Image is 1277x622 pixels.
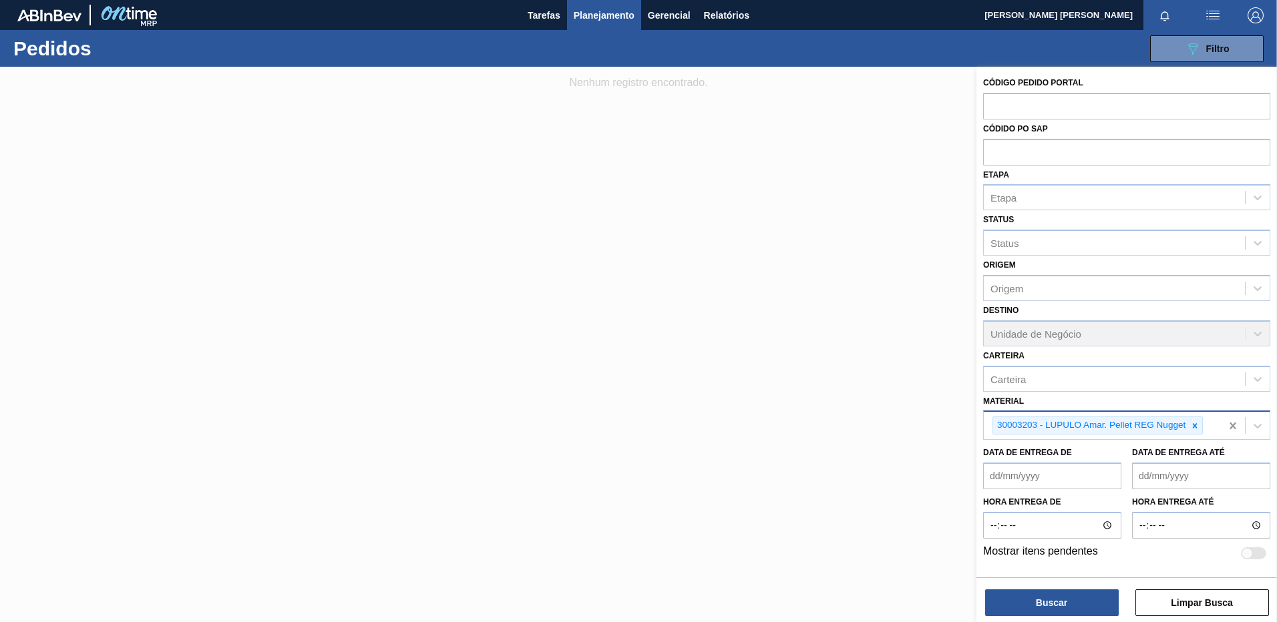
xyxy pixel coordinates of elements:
[1143,6,1186,25] button: Notificações
[13,41,213,56] h1: Pedidos
[983,396,1024,406] label: Material
[1205,7,1221,23] img: userActions
[990,282,1023,294] div: Origem
[17,9,81,21] img: TNhmsLtSVTkK8tSr43FrP2fwEKptu5GPRR3wAAAABJRU5ErkJggg==
[993,417,1188,434] div: 30003203 - LUPULO Amar. Pellet REG Nugget
[990,373,1026,384] div: Carteira
[990,238,1019,249] div: Status
[983,170,1009,180] label: Etapa
[1132,448,1225,457] label: Data de Entrega até
[983,306,1019,315] label: Destino
[1248,7,1264,23] img: Logout
[574,7,634,23] span: Planejamento
[983,545,1098,561] label: Mostrar itens pendentes
[983,260,1016,270] label: Origem
[1132,493,1270,512] label: Hora entrega até
[983,462,1121,489] input: dd/mm/yyyy
[983,124,1048,133] label: Códido PO SAP
[648,7,691,23] span: Gerencial
[983,351,1025,360] label: Carteira
[983,493,1121,512] label: Hora entrega de
[704,7,749,23] span: Relatórios
[983,215,1014,224] label: Status
[1206,43,1230,54] span: Filtro
[1132,462,1270,489] input: dd/mm/yyyy
[983,78,1083,87] label: Código Pedido Portal
[990,192,1017,204] div: Etapa
[1150,35,1264,62] button: Filtro
[528,7,560,23] span: Tarefas
[983,448,1072,457] label: Data de Entrega de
